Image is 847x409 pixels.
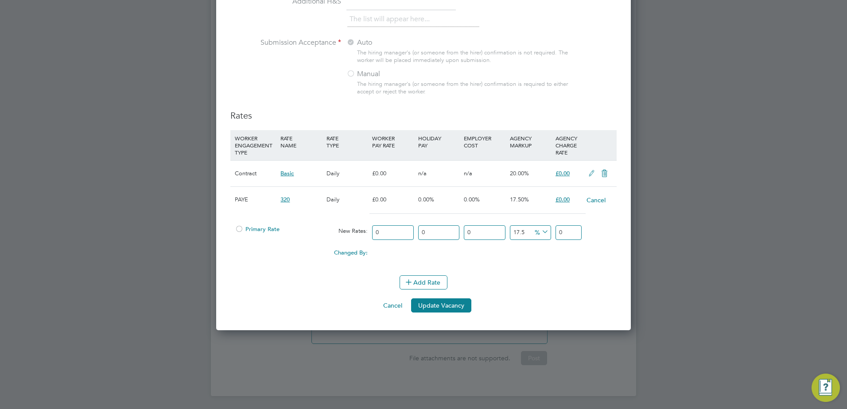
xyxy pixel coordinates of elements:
label: Submission Acceptance [230,38,341,47]
div: AGENCY CHARGE RATE [553,130,584,160]
div: PAYE [233,187,278,212]
div: HOLIDAY PAY [416,130,462,153]
span: 20.00% [510,170,529,177]
button: Update Vacancy [411,298,471,313]
div: The hiring manager's (or someone from the hirer) confirmation is not required. The worker will be... [357,49,572,64]
div: Daily [324,161,370,186]
span: n/a [418,170,427,177]
div: Daily [324,187,370,212]
div: AGENCY MARKUP [508,130,553,153]
label: Manual [346,69,457,79]
div: Contract [233,161,278,186]
div: The hiring manager's (or someone from the hirer) confirmation is required to either accept or rej... [357,81,572,96]
button: Cancel [586,196,606,204]
button: Add Rate [400,275,447,289]
div: RATE NAME [278,130,324,153]
span: £0.00 [556,170,570,177]
button: Cancel [376,298,409,313]
div: EMPLOYER COST [462,130,507,153]
div: New Rates: [324,223,370,239]
h3: Rates [230,110,617,121]
span: Primary Rate [235,225,280,233]
span: n/a [464,170,472,177]
span: % [532,227,550,236]
div: £0.00 [370,187,416,212]
div: WORKER ENGAGEMENT TYPE [233,130,278,160]
span: £0.00 [556,196,570,203]
button: Engage Resource Center [812,374,840,402]
span: 0.00% [418,196,434,203]
li: The list will appear here... [350,13,433,25]
div: Changed By: [233,244,370,261]
span: Basic [280,170,294,177]
span: 320 [280,196,290,203]
div: RATE TYPE [324,130,370,153]
span: 0.00% [464,196,480,203]
label: Auto [346,38,457,47]
span: 17.50% [510,196,529,203]
div: WORKER PAY RATE [370,130,416,153]
div: £0.00 [370,161,416,186]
